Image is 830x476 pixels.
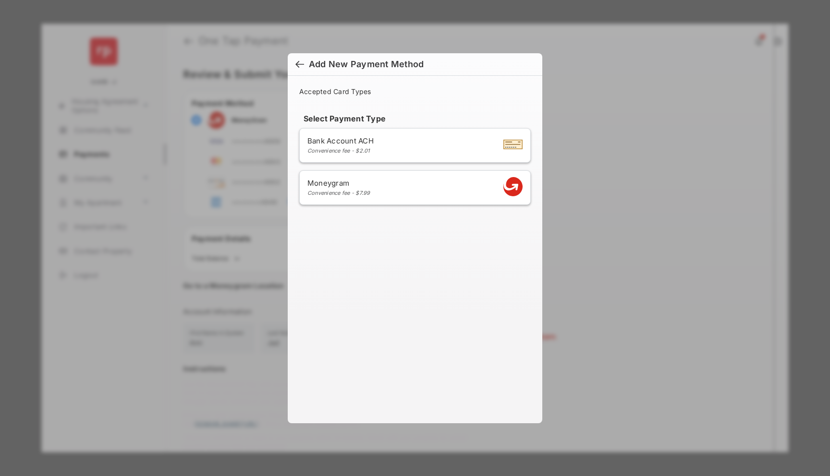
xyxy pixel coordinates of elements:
span: Moneygram [307,178,370,188]
span: Accepted Card Types [299,87,375,95]
h4: Select Payment Type [299,114,531,123]
div: Convenience fee - $7.99 [307,190,370,196]
div: Convenience fee - $2.01 [307,147,374,154]
span: Bank Account ACH [307,136,374,145]
div: Add New Payment Method [309,59,424,70]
